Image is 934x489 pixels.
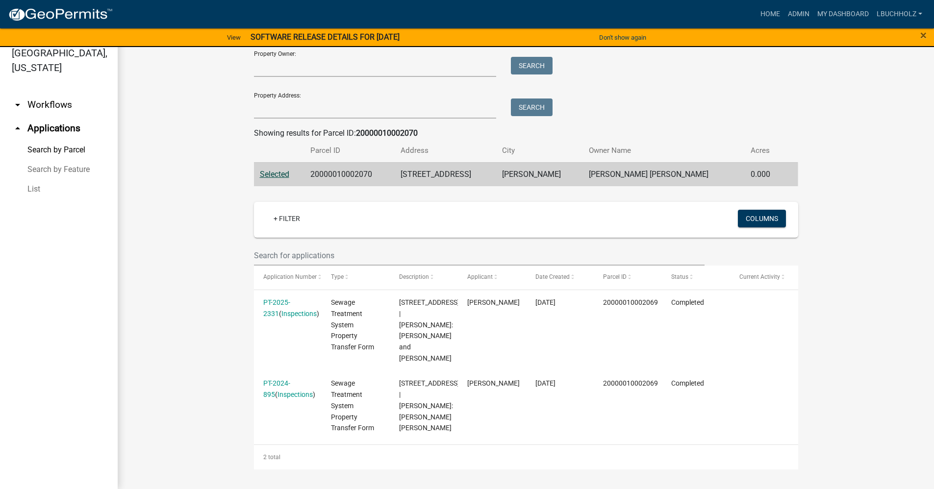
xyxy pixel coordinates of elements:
[251,32,400,42] strong: SOFTWARE RELEASE DETAILS FOR [DATE]
[496,162,583,186] td: [PERSON_NAME]
[583,162,745,186] td: [PERSON_NAME] [PERSON_NAME]
[535,298,555,306] span: 09/02/2025
[399,298,459,362] span: 45816 DEVILS LAKE RD | Buyer: Kevin Schulz and Jennifer Gwilliams
[304,162,395,186] td: 20000010002070
[757,5,784,24] a: Home
[873,5,926,24] a: lbuchholz
[223,29,245,46] a: View
[390,266,458,289] datatable-header-cell: Description
[535,379,555,387] span: 06/24/2024
[467,298,520,306] span: Kevin Schulz
[395,139,496,162] th: Address
[263,298,290,318] a: PT-2025-2331
[583,139,745,162] th: Owner Name
[813,5,873,24] a: My Dashboard
[331,379,374,432] span: Sewage Treatment System Property Transfer Form
[730,266,798,289] datatable-header-cell: Current Activity
[304,139,395,162] th: Parcel ID
[278,391,313,398] a: Inspections
[662,266,730,289] datatable-header-cell: Status
[467,379,520,387] span: Kirt Wilde
[356,128,418,138] strong: 20000010002070
[595,29,650,46] button: Don't show again
[254,445,798,469] div: 2 total
[739,273,780,280] span: Current Activity
[254,245,705,266] input: Search for applications
[331,298,374,351] span: Sewage Treatment System Property Transfer Form
[784,5,813,24] a: Admin
[399,273,429,280] span: Description
[281,310,317,318] a: Inspections
[467,273,493,280] span: Applicant
[263,297,312,319] div: ( )
[263,379,290,398] a: PT-2024-895
[399,379,459,432] span: 45816 DEVILS LAKE RD | Buyer: Kevin James Schulz
[738,210,786,227] button: Columns
[263,378,312,400] div: ( )
[671,298,704,306] span: Completed
[260,170,289,179] a: Selected
[511,98,553,116] button: Search
[671,273,688,280] span: Status
[920,28,927,42] span: ×
[511,57,553,74] button: Search
[594,266,662,289] datatable-header-cell: Parcel ID
[671,379,704,387] span: Completed
[535,273,570,280] span: Date Created
[458,266,526,289] datatable-header-cell: Applicant
[745,139,783,162] th: Acres
[496,139,583,162] th: City
[603,379,658,387] span: 20000010002069
[331,273,344,280] span: Type
[920,29,927,41] button: Close
[263,273,317,280] span: Application Number
[266,210,308,227] a: + Filter
[526,266,594,289] datatable-header-cell: Date Created
[745,162,783,186] td: 0.000
[12,99,24,111] i: arrow_drop_down
[254,127,798,139] div: Showing results for Parcel ID:
[322,266,390,289] datatable-header-cell: Type
[12,122,24,134] i: arrow_drop_up
[395,162,496,186] td: [STREET_ADDRESS]
[603,298,658,306] span: 20000010002069
[254,266,322,289] datatable-header-cell: Application Number
[603,273,627,280] span: Parcel ID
